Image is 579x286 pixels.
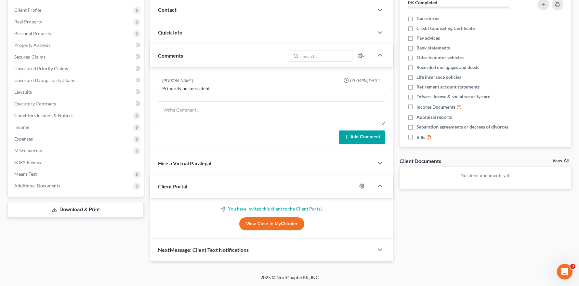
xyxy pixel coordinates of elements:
p: You have invited this client to the Client Portal. [158,206,385,212]
span: Pay advices [416,35,440,41]
span: Hire a Virtual Paralegal [158,160,211,166]
span: NextMessage: Client Text Notifications [158,247,249,253]
span: Income [14,124,29,130]
span: Personal Property [14,31,51,36]
button: Add Comment [339,130,385,144]
p: No client documents yet. [405,172,566,179]
span: Titles to motor vehicles [416,54,464,61]
a: View Case in MyChapter [239,217,304,230]
div: 2025 © NextChapterBK, INC [104,274,475,286]
span: Miscellaneous [14,148,43,153]
span: Income Documents [416,104,455,110]
span: Client Portal [158,183,187,189]
a: Executory Contracts [9,98,144,110]
span: Contact [158,7,177,13]
iframe: Intercom live chat [557,264,572,279]
span: Secured Claims [14,54,46,60]
span: Tax returns [416,15,439,22]
span: Unsecured Priority Claims [14,66,68,71]
span: Quick Info [158,29,182,35]
span: Unsecured Nonpriority Claims [14,77,76,83]
span: Credit Counseling Certificate [416,25,475,32]
span: Life insurance policies [416,74,461,80]
a: Download & Print [8,202,144,217]
span: Executory Contracts [14,101,56,106]
span: Drivers license & social security card [416,93,491,100]
a: SOFA Review [9,157,144,168]
a: Unsecured Nonpriority Claims [9,75,144,86]
a: View All [552,158,569,163]
span: Lawsuits [14,89,32,95]
span: Recorded mortgages and deeds [416,64,479,71]
span: Expenses [14,136,33,142]
span: Separation agreements or decrees of divorces [416,124,508,130]
span: Means Test [14,171,37,177]
span: 03:04PM[DATE] [350,78,380,84]
span: Bills [416,134,425,141]
div: Primarily business debt [162,85,381,92]
span: Additional Documents [14,183,60,188]
span: SOFA Review [14,159,41,165]
span: Codebtors Insiders & Notices [14,113,73,118]
span: Real Property [14,19,42,24]
span: Appraisal reports [416,114,452,120]
span: Comments [158,52,183,59]
input: Search... [301,50,352,61]
div: [PERSON_NAME] [162,78,193,84]
a: Unsecured Priority Claims [9,63,144,75]
span: Property Analysis [14,42,50,48]
a: Lawsuits [9,86,144,98]
span: Client Profile [14,7,41,13]
a: Property Analysis [9,39,144,51]
span: 3 [570,264,575,269]
span: Retirement account statements [416,84,480,90]
span: Bank statements [416,45,450,51]
div: Client Documents [400,157,441,164]
a: Secured Claims [9,51,144,63]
